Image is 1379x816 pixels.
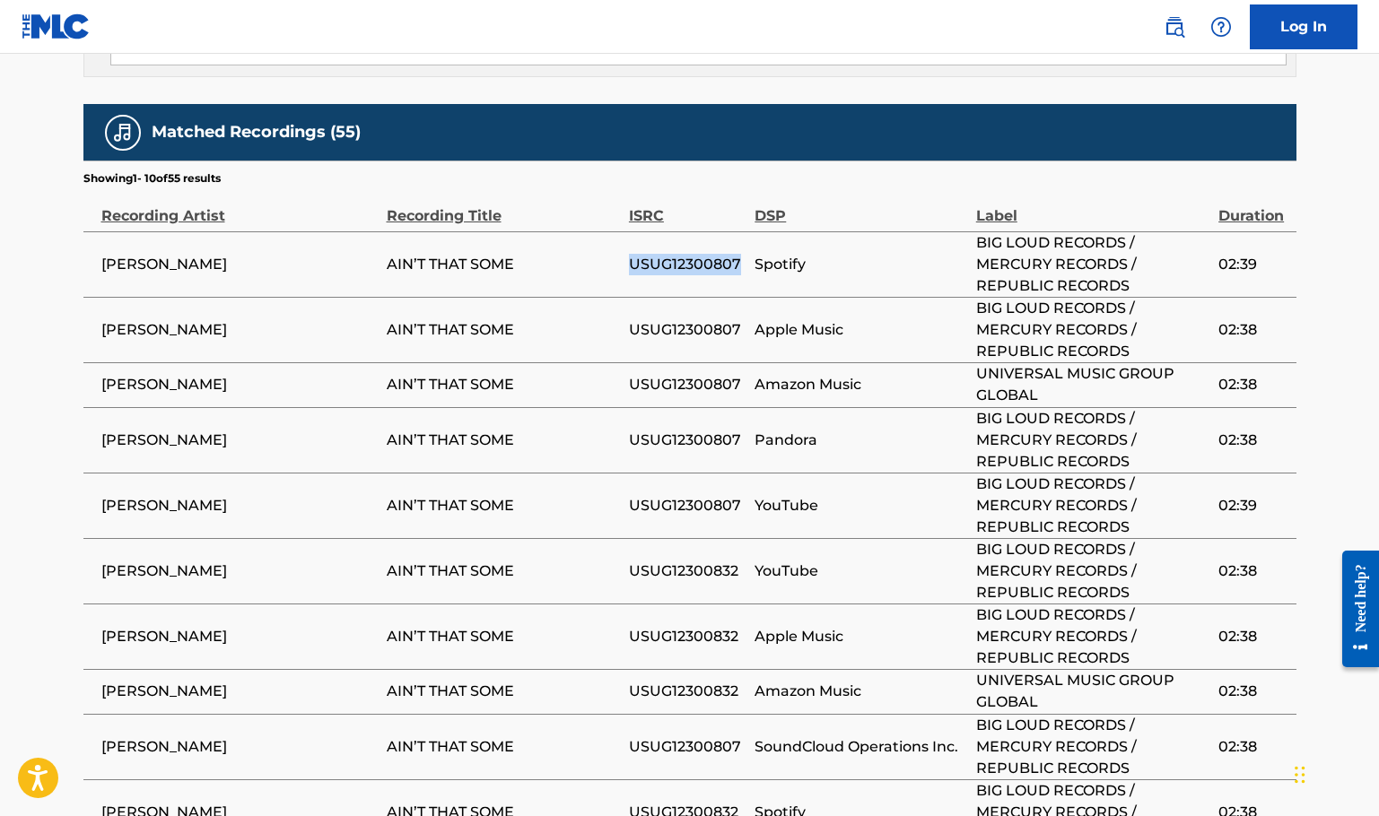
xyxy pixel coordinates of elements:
[1218,495,1287,517] span: 02:39
[755,374,966,395] span: Amazon Music
[629,374,746,395] span: USUG12300807
[387,254,620,275] span: AIN’T THAT SOME
[755,254,966,275] span: Spotify
[101,187,378,227] div: Recording Artist
[976,715,1209,779] span: BIG LOUD RECORDS / MERCURY RECORDS / REPUBLIC RECORDS
[1250,4,1357,49] a: Log In
[101,626,378,647] span: [PERSON_NAME]
[1218,430,1287,451] span: 02:38
[976,408,1209,473] span: BIG LOUD RECORDS / MERCURY RECORDS / REPUBLIC RECORDS
[101,254,378,275] span: [PERSON_NAME]
[976,232,1209,297] span: BIG LOUD RECORDS / MERCURY RECORDS / REPUBLIC RECORDS
[387,736,620,758] span: AIN’T THAT SOME
[976,539,1209,603] span: BIG LOUD RECORDS / MERCURY RECORDS / REPUBLIC RECORDS
[629,254,746,275] span: USUG12300807
[101,560,378,582] span: [PERSON_NAME]
[1203,9,1239,45] div: Help
[101,736,378,758] span: [PERSON_NAME]
[387,319,620,341] span: AIN’T THAT SOME
[1329,537,1379,681] iframe: Resource Center
[629,736,746,758] span: USUG12300807
[83,170,221,187] p: Showing 1 - 10 of 55 results
[1218,560,1287,582] span: 02:38
[1295,748,1305,802] div: Drag
[1218,626,1287,647] span: 02:38
[629,681,746,702] span: USUG12300832
[1164,16,1185,38] img: search
[976,363,1209,406] span: UNIVERSAL MUSIC GROUP GLOBAL
[1289,730,1379,816] iframe: Chat Widget
[755,736,966,758] span: SoundCloud Operations Inc.
[629,187,746,227] div: ISRC
[755,495,966,517] span: YouTube
[976,187,1209,227] div: Label
[1218,681,1287,702] span: 02:38
[629,319,746,341] span: USUG12300807
[755,187,966,227] div: DSP
[112,122,134,143] img: Matched Recordings
[22,13,91,39] img: MLC Logo
[1218,736,1287,758] span: 02:38
[387,560,620,582] span: AIN’T THAT SOME
[387,187,620,227] div: Recording Title
[1218,254,1287,275] span: 02:39
[387,495,620,517] span: AIN’T THAT SOME
[976,298,1209,362] span: BIG LOUD RECORDS / MERCURY RECORDS / REPUBLIC RECORDS
[629,626,746,647] span: USUG12300832
[976,604,1209,669] span: BIG LOUD RECORDS / MERCURY RECORDS / REPUBLIC RECORDS
[976,670,1209,713] span: UNIVERSAL MUSIC GROUP GLOBAL
[101,374,378,395] span: [PERSON_NAME]
[1156,9,1192,45] a: Public Search
[1218,374,1287,395] span: 02:38
[629,495,746,517] span: USUG12300807
[629,560,746,582] span: USUG12300832
[976,473,1209,538] span: BIG LOUD RECORDS / MERCURY RECORDS / REPUBLIC RECORDS
[101,495,378,517] span: [PERSON_NAME]
[1210,16,1232,38] img: help
[101,319,378,341] span: [PERSON_NAME]
[629,430,746,451] span: USUG12300807
[755,681,966,702] span: Amazon Music
[755,430,966,451] span: Pandora
[755,319,966,341] span: Apple Music
[755,560,966,582] span: YouTube
[101,681,378,702] span: [PERSON_NAME]
[387,626,620,647] span: AIN’T THAT SOME
[1218,319,1287,341] span: 02:38
[755,626,966,647] span: Apple Music
[1218,187,1287,227] div: Duration
[387,374,620,395] span: AIN’T THAT SOME
[152,122,361,143] h5: Matched Recordings (55)
[387,430,620,451] span: AIN’T THAT SOME
[101,430,378,451] span: [PERSON_NAME]
[387,681,620,702] span: AIN’T THAT SOME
